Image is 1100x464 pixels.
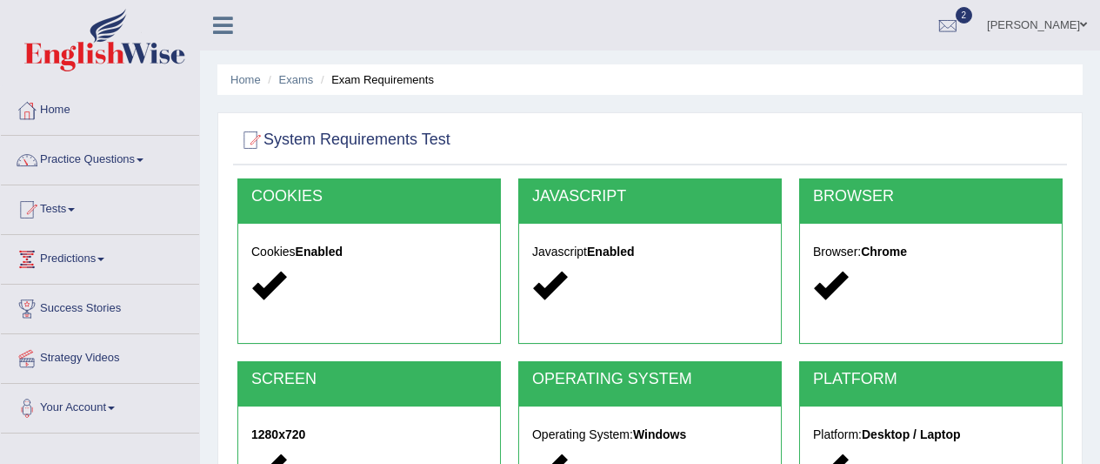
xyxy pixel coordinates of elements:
[317,71,434,88] li: Exam Requirements
[1,285,199,328] a: Success Stories
[251,427,305,441] strong: 1280x720
[251,188,487,205] h2: COOKIES
[1,86,199,130] a: Home
[587,245,634,259] strong: Enabled
[251,245,487,259] h5: Cookies
[1,185,199,229] a: Tests
[1,384,199,427] a: Your Account
[1,136,199,179] a: Practice Questions
[237,127,450,153] h2: System Requirements Test
[862,427,961,441] strong: Desktop / Laptop
[813,371,1049,388] h2: PLATFORM
[251,371,487,388] h2: SCREEN
[532,371,768,388] h2: OPERATING SYSTEM
[532,428,768,441] h5: Operating System:
[861,245,907,259] strong: Chrome
[956,7,973,24] span: 2
[296,245,343,259] strong: Enabled
[532,245,768,259] h5: Javascript
[813,245,1049,259] h5: Browser:
[633,427,686,441] strong: Windows
[813,428,1049,441] h5: Platform:
[279,73,314,86] a: Exams
[230,73,261,86] a: Home
[1,334,199,378] a: Strategy Videos
[1,235,199,279] a: Predictions
[813,188,1049,205] h2: BROWSER
[532,188,768,205] h2: JAVASCRIPT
